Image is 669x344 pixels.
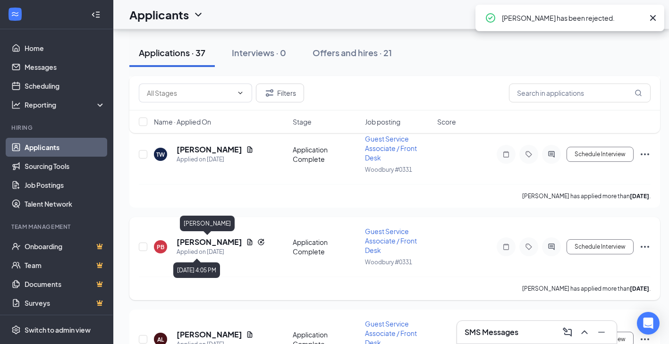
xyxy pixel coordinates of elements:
[293,117,312,126] span: Stage
[25,100,106,109] div: Reporting
[11,124,103,132] div: Hiring
[25,138,105,157] a: Applicants
[237,89,244,97] svg: ChevronDown
[232,47,286,59] div: Interviews · 0
[522,285,651,293] p: [PERSON_NAME] has applied more than .
[365,227,417,254] span: Guest Service Associate / Front Desk
[500,151,512,158] svg: Note
[11,223,103,231] div: Team Management
[11,325,21,335] svg: Settings
[91,10,101,19] svg: Collapse
[25,76,105,95] a: Scheduling
[546,151,557,158] svg: ActiveChat
[25,176,105,194] a: Job Postings
[577,325,592,340] button: ChevronUp
[509,84,651,102] input: Search in applications
[256,84,304,102] button: Filter Filters
[647,12,659,24] svg: Cross
[246,238,254,246] svg: Document
[25,325,91,335] div: Switch to admin view
[193,9,204,20] svg: ChevronDown
[157,243,164,251] div: PB
[560,325,575,340] button: ComposeMessage
[180,216,235,231] div: [PERSON_NAME]
[177,144,242,155] h5: [PERSON_NAME]
[157,336,164,344] div: AL
[523,151,534,158] svg: Tag
[437,117,456,126] span: Score
[10,9,20,19] svg: WorkstreamLogo
[313,47,392,59] div: Offers and hires · 21
[562,327,573,338] svg: ComposeMessage
[25,256,105,275] a: TeamCrown
[500,243,512,251] svg: Note
[365,166,412,173] span: Woodbury #0331
[639,241,651,252] svg: Ellipses
[630,193,649,200] b: [DATE]
[147,88,233,98] input: All Stages
[567,239,634,254] button: Schedule Interview
[177,247,265,257] div: Applied on [DATE]
[596,327,607,338] svg: Minimize
[594,325,609,340] button: Minimize
[177,237,242,247] h5: [PERSON_NAME]
[639,149,651,160] svg: Ellipses
[246,331,254,338] svg: Document
[177,329,242,340] h5: [PERSON_NAME]
[11,100,21,109] svg: Analysis
[154,117,211,126] span: Name · Applied On
[365,134,417,162] span: Guest Service Associate / Front Desk
[173,262,220,278] div: [DATE] 4:05 PM
[523,243,534,251] svg: Tag
[25,194,105,213] a: Talent Network
[522,192,651,200] p: [PERSON_NAME] has applied more than .
[156,151,165,159] div: TW
[485,12,496,24] svg: CheckmarkCircle
[25,275,105,294] a: DocumentsCrown
[567,147,634,162] button: Schedule Interview
[25,294,105,312] a: SurveysCrown
[246,146,254,153] svg: Document
[25,58,105,76] a: Messages
[293,237,359,256] div: Application Complete
[630,285,649,292] b: [DATE]
[25,237,105,256] a: OnboardingCrown
[365,117,400,126] span: Job posting
[465,327,518,337] h3: SMS Messages
[365,259,412,266] span: Woodbury #0331
[257,238,265,246] svg: Reapply
[129,7,189,23] h1: Applicants
[25,157,105,176] a: Sourcing Tools
[635,89,642,97] svg: MagnifyingGlass
[264,87,275,99] svg: Filter
[293,145,359,164] div: Application Complete
[177,155,254,164] div: Applied on [DATE]
[546,243,557,251] svg: ActiveChat
[502,12,644,24] div: [PERSON_NAME] has been rejected.
[579,327,590,338] svg: ChevronUp
[25,39,105,58] a: Home
[139,47,205,59] div: Applications · 37
[637,312,660,335] div: Open Intercom Messenger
